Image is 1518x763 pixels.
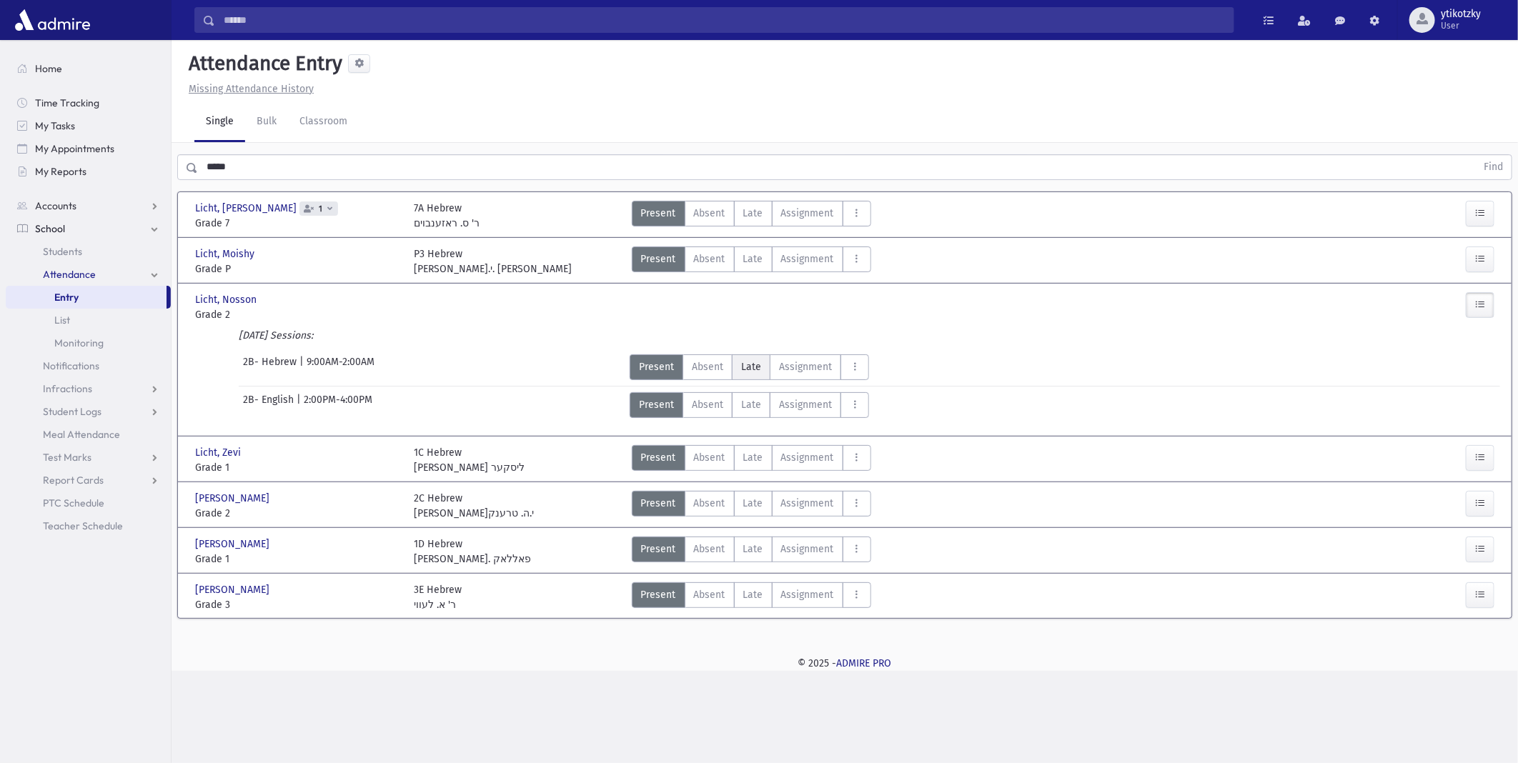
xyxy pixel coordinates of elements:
span: Entry [54,291,79,304]
a: Time Tracking [6,91,171,114]
div: AttTypes [632,201,871,231]
a: Teacher Schedule [6,514,171,537]
span: Assignment [781,542,834,557]
span: Grade 3 [195,597,400,612]
span: Present [639,397,674,412]
i: [DATE] Sessions: [239,329,313,341]
h5: Attendance Entry [183,51,342,76]
a: Single [194,102,245,142]
span: Teacher Schedule [43,519,123,532]
div: AttTypes [632,246,871,276]
span: Assignment [781,251,834,266]
span: Absent [694,496,725,511]
span: Grade 1 [195,552,400,567]
span: Assignment [781,206,834,221]
span: My Reports [35,165,86,178]
img: AdmirePro [11,6,94,34]
div: 2C Hebrew [PERSON_NAME]י.ה. טרענק [414,491,534,521]
span: Infractions [43,382,92,395]
span: Late [743,206,763,221]
a: My Tasks [6,114,171,137]
button: Find [1475,155,1512,179]
span: 2B- Hebrew [243,354,299,380]
span: Late [741,397,761,412]
span: Home [35,62,62,75]
input: Search [215,7,1234,33]
div: P3 Hebrew [PERSON_NAME].י. [PERSON_NAME] [414,246,572,276]
span: Late [743,450,763,465]
span: Licht, [PERSON_NAME] [195,201,299,216]
a: Students [6,240,171,263]
span: Monitoring [54,336,104,349]
span: Students [43,245,82,258]
span: 1 [316,204,325,214]
span: Present [641,542,676,557]
a: Classroom [288,102,359,142]
span: Licht, Nosson [195,292,259,307]
div: 3E Hebrew ר' א. לעווי [414,582,462,612]
span: Accounts [35,199,76,212]
a: School [6,217,171,240]
span: Absent [694,251,725,266]
a: Infractions [6,377,171,400]
span: Assignment [781,450,834,465]
span: Grade 7 [195,216,400,231]
div: AttTypes [632,491,871,521]
a: Entry [6,286,167,309]
span: Late [743,251,763,266]
span: Assignment [779,359,832,374]
span: School [35,222,65,235]
a: Bulk [245,102,288,142]
a: Attendance [6,263,171,286]
span: Attendance [43,268,96,281]
span: Test Marks [43,451,91,464]
span: Absent [694,587,725,602]
span: My Appointments [35,142,114,155]
a: Report Cards [6,469,171,492]
span: Present [641,206,676,221]
a: My Appointments [6,137,171,160]
span: [PERSON_NAME] [195,582,272,597]
span: Assignment [781,587,834,602]
a: My Reports [6,160,171,183]
span: Notifications [43,359,99,372]
span: Present [641,587,676,602]
span: 9:00AM-2:00AM [307,354,374,380]
span: 2:00PM-4:00PM [304,392,372,418]
span: Report Cards [43,474,104,487]
span: Absent [694,542,725,557]
span: PTC Schedule [43,497,104,509]
span: Assignment [779,397,832,412]
span: Time Tracking [35,96,99,109]
a: Test Marks [6,446,171,469]
a: Notifications [6,354,171,377]
a: Accounts [6,194,171,217]
span: Absent [694,206,725,221]
span: Grade 2 [195,307,400,322]
div: © 2025 - [194,656,1495,671]
div: 1D Hebrew [PERSON_NAME]. פאללאק [414,537,531,567]
span: Grade P [195,261,400,276]
span: Meal Attendance [43,428,120,441]
span: ytikotzky [1441,9,1481,20]
span: Late [743,587,763,602]
span: Late [741,359,761,374]
a: Home [6,57,171,80]
span: [PERSON_NAME] [195,537,272,552]
div: AttTypes [632,537,871,567]
a: Student Logs [6,400,171,423]
a: Meal Attendance [6,423,171,446]
a: ADMIRE PRO [837,657,892,669]
span: | [297,392,304,418]
span: Student Logs [43,405,101,418]
div: AttTypes [632,582,871,612]
span: Present [641,450,676,465]
span: Grade 1 [195,460,400,475]
span: Present [641,496,676,511]
span: List [54,314,70,326]
span: My Tasks [35,119,75,132]
span: Licht, Zevi [195,445,244,460]
a: Missing Attendance History [183,83,314,95]
span: Present [639,359,674,374]
div: AttTypes [630,354,869,380]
